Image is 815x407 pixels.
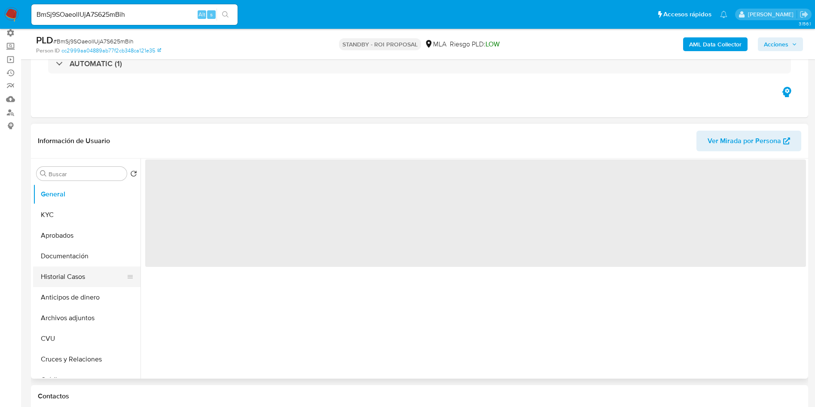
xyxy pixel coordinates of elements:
p: gustavo.deseta@mercadolibre.com [748,10,797,18]
button: General [33,184,140,205]
h1: Información de Usuario [38,137,110,145]
span: Ver Mirada por Persona [708,131,781,151]
div: AUTOMATIC (1) [48,54,791,73]
span: LOW [485,39,500,49]
h3: AUTOMATIC (1) [70,59,122,68]
button: Ver Mirada por Persona [696,131,801,151]
a: Salir [800,10,809,19]
span: Alt [198,10,205,18]
button: Buscar [40,170,47,177]
span: Riesgo PLD: [450,40,500,49]
button: Historial Casos [33,266,134,287]
button: Archivos adjuntos [33,308,140,328]
button: Volver al orden por defecto [130,170,137,180]
button: search-icon [217,9,234,21]
button: CVU [33,328,140,349]
b: Person ID [36,47,60,55]
input: Buscar usuario o caso... [31,9,238,20]
span: ‌ [145,159,806,267]
button: KYC [33,205,140,225]
b: PLD [36,33,53,47]
div: MLA [424,40,446,49]
input: Buscar [49,170,123,178]
button: Aprobados [33,225,140,246]
h1: Contactos [38,392,801,401]
button: AML Data Collector [683,37,748,51]
span: Acciones [764,37,788,51]
button: Anticipos de dinero [33,287,140,308]
button: Cruces y Relaciones [33,349,140,370]
button: Créditos [33,370,140,390]
button: Acciones [758,37,803,51]
span: Accesos rápidos [663,10,711,19]
a: cc2999aa04889ab77f2cb348ca121e35 [61,47,161,55]
b: AML Data Collector [689,37,742,51]
a: Notificaciones [720,11,727,18]
span: 3.156.1 [799,20,811,27]
button: Documentación [33,246,140,266]
span: # BmSj9SOaeollUjA7S625mBih [53,37,134,46]
span: s [210,10,213,18]
p: STANDBY - ROI PROPOSAL [339,38,421,50]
